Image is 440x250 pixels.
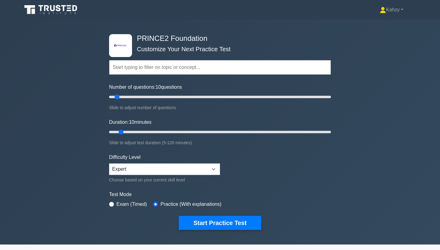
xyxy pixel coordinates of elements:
div: Slide to adjust test duration (5-120 minutes) [109,139,331,146]
label: Difficulty Level [109,154,141,161]
label: Number of questions: questions [109,84,182,91]
label: Test Mode [109,191,331,198]
label: Exam (Timed) [116,201,147,208]
a: Kahzy [365,4,418,16]
span: 10 [129,120,134,125]
div: Slide to adjust number of questions [109,104,331,111]
span: 10 [156,84,161,90]
div: Choose based on your current skill level [109,176,220,184]
h4: PRINCE2 Foundation [134,34,301,43]
label: Duration: minutes [109,119,152,126]
input: Start typing to filter on topic or concept... [109,60,331,75]
button: Start Practice Test [179,216,261,230]
label: Practice (With explanations) [160,201,221,208]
